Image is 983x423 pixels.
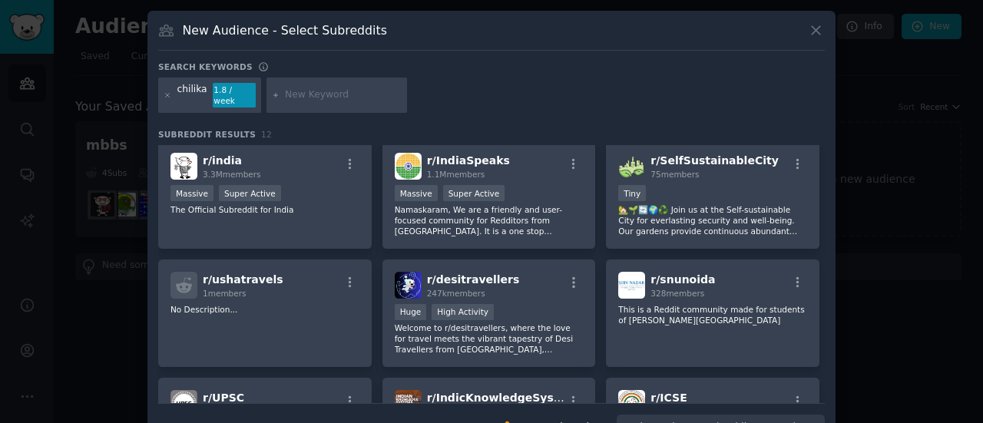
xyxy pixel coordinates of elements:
[170,153,197,180] img: india
[219,185,281,201] div: Super Active
[170,390,197,417] img: UPSC
[650,392,687,404] span: r/ ICSE
[261,130,272,139] span: 12
[650,273,715,286] span: r/ snunoida
[285,88,402,102] input: New Keyword
[618,390,645,417] img: ICSE
[650,289,704,298] span: 328 members
[395,390,422,417] img: IndicKnowledgeSystems
[427,154,510,167] span: r/ IndiaSpeaks
[427,289,485,298] span: 247k members
[650,170,699,179] span: 75 members
[158,129,256,140] span: Subreddit Results
[618,185,646,201] div: Tiny
[443,185,505,201] div: Super Active
[427,273,520,286] span: r/ desitravellers
[427,170,485,179] span: 1.1M members
[203,170,261,179] span: 3.3M members
[618,304,807,326] p: This is a Reddit community made for students of [PERSON_NAME][GEOGRAPHIC_DATA]
[650,154,778,167] span: r/ SelfSustainableCity
[170,204,359,215] p: The Official Subreddit for India
[203,154,242,167] span: r/ india
[395,204,584,236] p: Namaskaram, We are a friendly and user-focused community for Redditors from [GEOGRAPHIC_DATA]. It...
[395,322,584,355] p: Welcome to r/desitravellers, where the love for travel meets the vibrant tapestry of Desi Travell...
[170,304,359,315] p: No Description...
[432,304,494,320] div: High Activity
[170,185,213,201] div: Massive
[618,153,645,180] img: SelfSustainableCity
[427,392,584,404] span: r/ IndicKnowledgeSystems
[395,304,427,320] div: Huge
[395,185,438,201] div: Massive
[177,83,207,107] div: chilika
[158,61,253,72] h3: Search keywords
[618,272,645,299] img: snunoida
[618,204,807,236] p: 🏡🌱🔄🌍♻️ Join us at the Self-sustainable City for everlasting security and well-being. Our gardens ...
[203,273,283,286] span: r/ ushatravels
[183,22,387,38] h3: New Audience - Select Subreddits
[395,153,422,180] img: IndiaSpeaks
[395,272,422,299] img: desitravellers
[203,289,247,298] span: 1 members
[213,83,256,107] div: 1.8 / week
[203,392,244,404] span: r/ UPSC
